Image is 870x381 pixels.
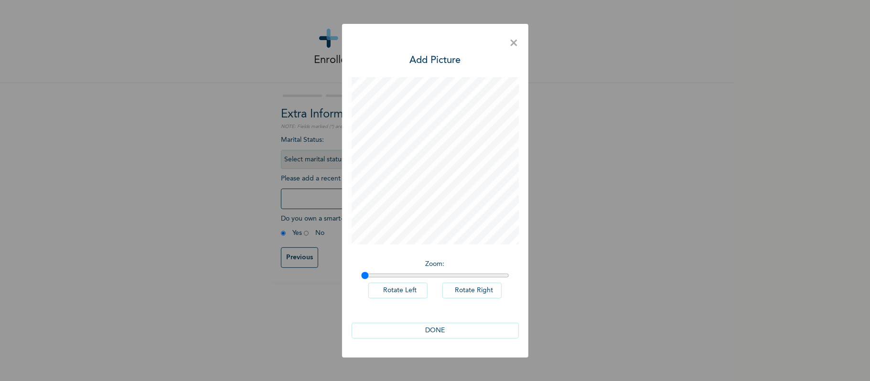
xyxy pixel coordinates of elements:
[368,283,428,298] button: Rotate Left
[442,283,502,298] button: Rotate Right
[409,53,461,68] h3: Add Picture
[281,175,453,214] span: Please add a recent Passport Photograph
[510,33,519,53] span: ×
[352,323,519,339] button: DONE
[361,259,509,269] p: Zoom :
